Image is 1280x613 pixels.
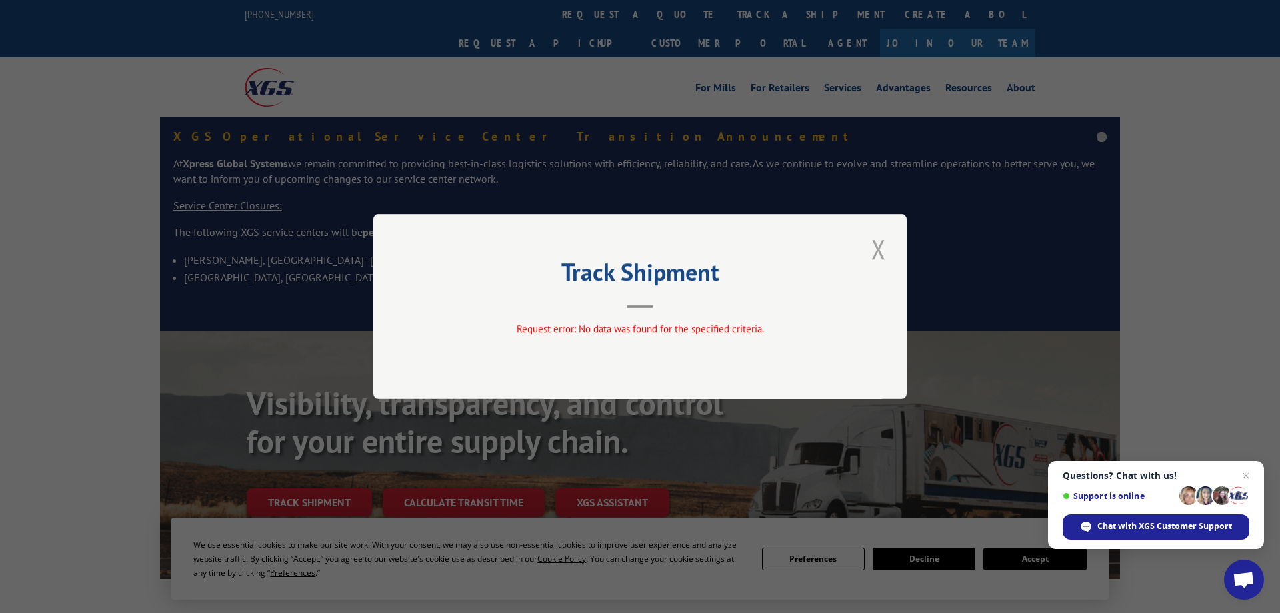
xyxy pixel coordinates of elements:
span: Support is online [1063,491,1175,501]
span: Questions? Chat with us! [1063,470,1249,481]
button: Close modal [867,231,890,267]
span: Chat with XGS Customer Support [1063,514,1249,540]
span: Chat with XGS Customer Support [1097,520,1232,532]
h2: Track Shipment [440,263,840,288]
a: Open chat [1224,560,1264,600]
span: Request error: No data was found for the specified criteria. [517,322,764,335]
